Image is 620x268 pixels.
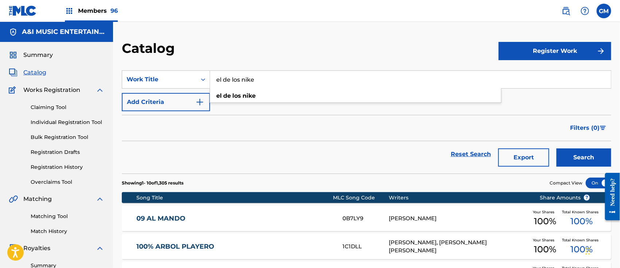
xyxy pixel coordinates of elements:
[540,194,590,202] span: Share Amounts
[597,4,611,18] div: User Menu
[31,133,104,141] a: Bulk Registration Tool
[586,240,590,262] div: Drag
[566,119,611,137] button: Filters (0)
[31,148,104,156] a: Registration Drafts
[581,7,589,15] img: help
[534,243,557,256] span: 100 %
[333,194,389,202] div: MLC Song Code
[559,4,573,18] a: Public Search
[122,93,210,111] button: Add Criteria
[216,92,222,99] strong: el
[533,209,558,215] span: Your Shares
[9,68,18,77] img: Catalog
[571,243,593,256] span: 100 %
[534,215,557,228] span: 100 %
[31,119,104,126] a: Individual Registration Tool
[9,195,18,203] img: Matching
[571,215,593,228] span: 100 %
[122,180,183,186] p: Showing 1 - 10 of 1,305 results
[23,244,50,253] span: Royalties
[600,167,620,226] iframe: Resource Center
[23,86,80,94] span: Works Registration
[342,214,389,223] div: 0B7LY9
[9,86,18,94] img: Works Registration
[498,148,549,167] button: Export
[223,92,231,99] strong: de
[389,214,528,223] div: [PERSON_NAME]
[562,7,570,15] img: search
[9,51,18,59] img: Summary
[584,233,620,268] iframe: Chat Widget
[96,195,104,203] img: expand
[600,126,606,130] img: filter
[122,40,178,57] h2: Catalog
[447,146,495,162] a: Reset Search
[584,195,590,201] span: ?
[136,242,333,251] a: 100% ARBOL PLAYERO
[562,209,601,215] span: Total Known Shares
[9,68,46,77] a: CatalogCatalog
[31,104,104,111] a: Claiming Tool
[550,180,582,186] span: Compact View
[597,47,605,55] img: f7272a7cc735f4ea7f67.svg
[342,242,389,251] div: 1C1DLL
[389,238,528,255] div: [PERSON_NAME], [PERSON_NAME] [PERSON_NAME]
[78,7,118,15] span: Members
[136,194,333,202] div: Song Title
[127,75,192,84] div: Work Title
[389,194,528,202] div: Writers
[96,86,104,94] img: expand
[9,5,37,16] img: MLC Logo
[562,237,601,243] span: Total Known Shares
[9,28,18,36] img: Accounts
[578,4,592,18] div: Help
[23,195,52,203] span: Matching
[533,237,558,243] span: Your Shares
[31,213,104,220] a: Matching Tool
[23,51,53,59] span: Summary
[195,98,204,106] img: 9d2ae6d4665cec9f34b9.svg
[136,214,333,223] a: 09 AL MANDO
[499,42,611,60] button: Register Work
[232,92,241,99] strong: los
[9,244,18,253] img: Royalties
[31,178,104,186] a: Overclaims Tool
[96,244,104,253] img: expand
[22,28,104,36] h5: A&I MUSIC ENTERTAINMENT, INC
[23,68,46,77] span: Catalog
[65,7,74,15] img: Top Rightsholders
[243,92,256,99] strong: nike
[111,7,118,14] span: 96
[9,51,53,59] a: SummarySummary
[570,124,600,132] span: Filters ( 0 )
[557,148,611,167] button: Search
[122,70,611,174] form: Search Form
[31,163,104,171] a: Registration History
[31,228,104,235] a: Match History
